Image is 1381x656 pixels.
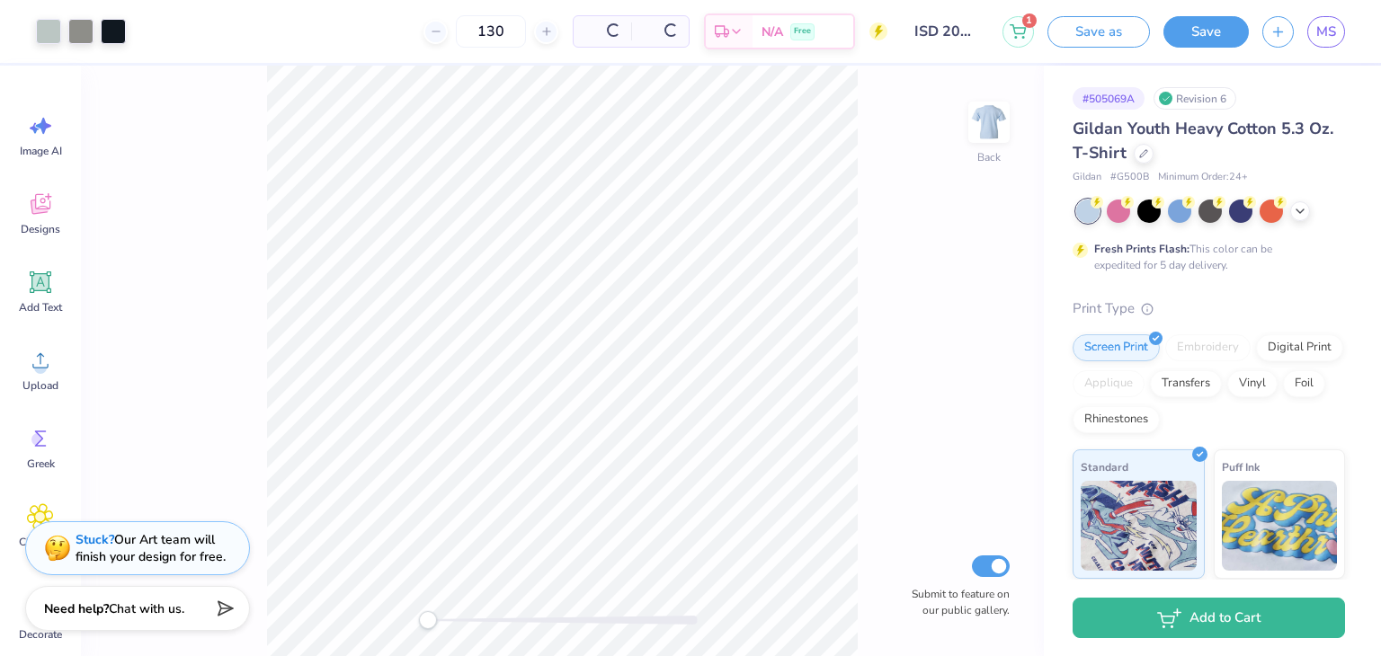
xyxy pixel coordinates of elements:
[901,13,989,49] input: Untitled Design
[1073,406,1160,433] div: Rhinestones
[1081,457,1128,476] span: Standard
[44,600,109,617] strong: Need help?
[1073,370,1145,397] div: Applique
[11,535,70,563] span: Clipart & logos
[1165,334,1251,361] div: Embroidery
[1222,457,1260,476] span: Puff Ink
[971,104,1007,140] img: Back
[1073,334,1160,361] div: Screen Print
[76,531,114,548] strong: Stuck?
[76,531,226,565] div: Our Art team will finish your design for free.
[1073,87,1145,110] div: # 505069A
[1163,16,1249,48] button: Save
[1094,242,1189,256] strong: Fresh Prints Flash:
[419,611,437,629] div: Accessibility label
[1227,370,1278,397] div: Vinyl
[1222,481,1338,571] img: Puff Ink
[977,149,1001,165] div: Back
[19,627,62,642] span: Decorate
[1073,598,1345,638] button: Add to Cart
[1158,170,1248,185] span: Minimum Order: 24 +
[22,378,58,393] span: Upload
[1073,170,1101,185] span: Gildan
[1150,370,1222,397] div: Transfers
[1256,334,1343,361] div: Digital Print
[1081,481,1197,571] img: Standard
[1073,118,1333,164] span: Gildan Youth Heavy Cotton 5.3 Oz. T-Shirt
[1316,22,1336,42] span: MS
[1154,87,1236,110] div: Revision 6
[1022,13,1037,28] span: 1
[27,457,55,471] span: Greek
[902,586,1010,618] label: Submit to feature on our public gallery.
[1002,16,1034,48] button: 1
[1283,370,1325,397] div: Foil
[456,15,526,48] input: – –
[1073,298,1345,319] div: Print Type
[762,22,783,41] span: N/A
[1307,16,1345,48] a: MS
[109,600,184,617] span: Chat with us.
[1047,16,1150,48] button: Save as
[19,300,62,315] span: Add Text
[21,222,60,236] span: Designs
[1094,241,1315,273] div: This color can be expedited for 5 day delivery.
[1110,170,1149,185] span: # G500B
[20,144,62,158] span: Image AI
[794,25,811,38] span: Free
